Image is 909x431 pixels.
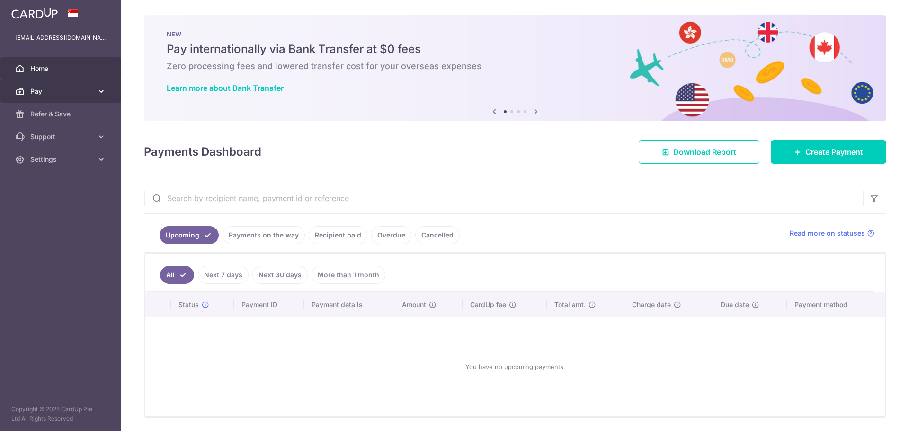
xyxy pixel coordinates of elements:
th: Payment ID [234,292,304,317]
p: [EMAIL_ADDRESS][DOMAIN_NAME] [15,33,106,43]
span: CardUp fee [470,300,506,309]
h5: Pay internationally via Bank Transfer at $0 fees [167,42,864,57]
span: Amount [402,300,426,309]
th: Payment details [304,292,395,317]
th: Payment method [787,292,885,317]
a: Upcoming [160,226,219,244]
span: Charge date [632,300,671,309]
a: More than 1 month [312,266,385,284]
a: Overdue [371,226,411,244]
img: CardUp [11,8,58,19]
img: Bank transfer banner [144,15,886,121]
span: Support [30,132,93,141]
a: Next 30 days [252,266,308,284]
span: Create Payment [805,146,863,158]
div: You have no upcoming payments. [156,325,874,408]
span: Due date [721,300,749,309]
a: Learn more about Bank Transfer [167,83,284,93]
span: Total amt. [554,300,586,309]
h6: Zero processing fees and lowered transfer cost for your overseas expenses [167,61,864,72]
h4: Payments Dashboard [144,143,261,160]
a: All [160,266,194,284]
span: Help [21,7,41,15]
a: Payments on the way [223,226,305,244]
span: Refer & Save [30,109,93,119]
a: Next 7 days [198,266,249,284]
span: Settings [30,155,93,164]
a: Recipient paid [309,226,367,244]
span: Download Report [673,146,736,158]
span: Status [178,300,199,309]
span: Pay [30,87,93,96]
a: Read more on statuses [790,229,874,238]
span: Home [30,64,93,73]
p: NEW [167,30,864,38]
input: Search by recipient name, payment id or reference [144,183,863,213]
span: Read more on statuses [790,229,865,238]
a: Create Payment [771,140,886,164]
a: Download Report [639,140,759,164]
a: Cancelled [415,226,460,244]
